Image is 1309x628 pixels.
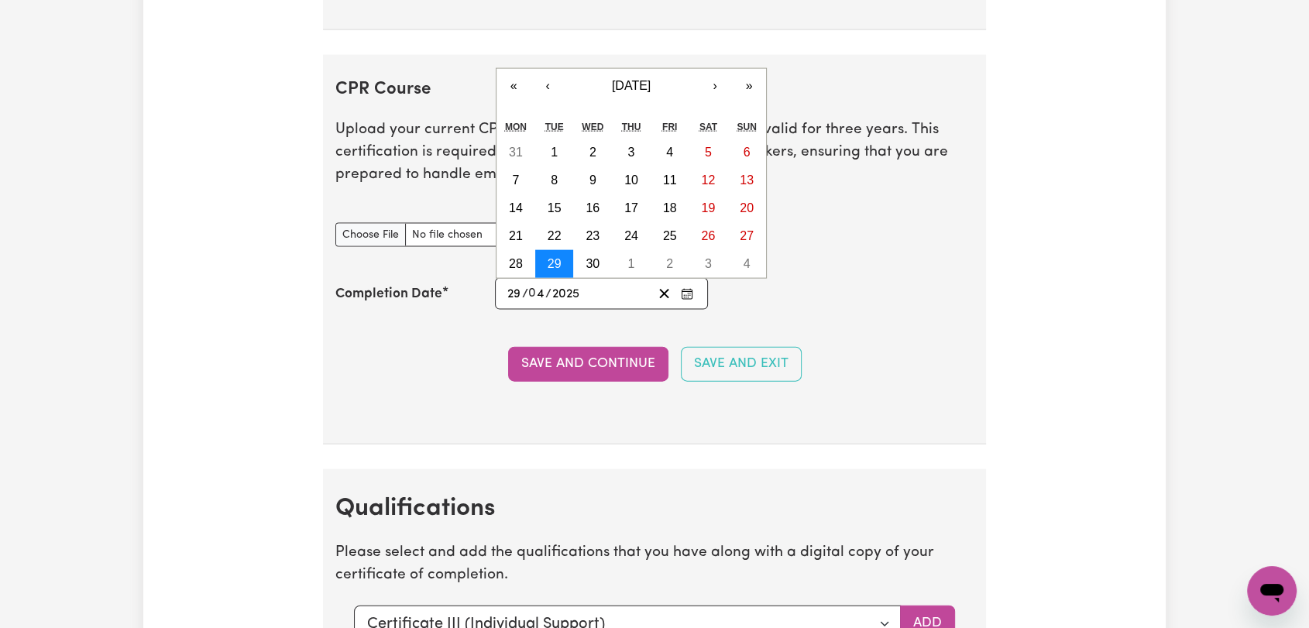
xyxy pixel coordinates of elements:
h2: Qualifications [335,494,974,523]
button: April 9, 2025 [573,166,612,194]
abbr: April 8, 2025 [551,173,558,187]
button: April 15, 2025 [535,194,574,222]
button: May 3, 2025 [689,250,728,278]
abbr: Monday [505,122,527,132]
button: April 7, 2025 [496,166,535,194]
abbr: April 1, 2025 [551,146,558,159]
button: [DATE] [565,69,698,103]
span: 0 [528,288,536,300]
abbr: April 17, 2025 [624,201,638,214]
abbr: April 28, 2025 [509,257,523,270]
abbr: April 10, 2025 [624,173,638,187]
label: Completion Date [335,284,442,304]
button: Enter the Completion Date of your CPR Course [676,283,698,304]
abbr: April 23, 2025 [586,229,600,242]
button: April 12, 2025 [689,166,728,194]
p: Upload your current CPR Course Certificate, which is typically valid for three years. This certif... [335,119,974,186]
span: / [545,287,551,301]
abbr: April 11, 2025 [663,173,677,187]
abbr: April 27, 2025 [740,229,754,242]
abbr: April 7, 2025 [512,173,519,187]
abbr: Wednesday [582,122,603,132]
button: May 1, 2025 [612,250,651,278]
iframe: Button to launch messaging window [1247,566,1297,616]
button: May 2, 2025 [651,250,689,278]
abbr: April 24, 2025 [624,229,638,242]
abbr: April 5, 2025 [705,146,712,159]
abbr: April 21, 2025 [509,229,523,242]
abbr: April 30, 2025 [586,257,600,270]
button: April 1, 2025 [535,139,574,166]
button: May 4, 2025 [727,250,766,278]
button: April 17, 2025 [612,194,651,222]
button: › [698,69,732,103]
abbr: April 29, 2025 [548,257,562,270]
button: April 8, 2025 [535,166,574,194]
button: April 24, 2025 [612,222,651,250]
abbr: April 2, 2025 [589,146,596,159]
button: Clear date [652,283,676,304]
button: April 26, 2025 [689,222,728,250]
abbr: April 26, 2025 [701,229,715,242]
span: [DATE] [612,79,651,92]
abbr: April 14, 2025 [509,201,523,214]
button: April 25, 2025 [651,222,689,250]
abbr: Saturday [699,122,717,132]
abbr: April 9, 2025 [589,173,596,187]
abbr: May 3, 2025 [705,257,712,270]
input: -- [507,283,522,304]
button: April 6, 2025 [727,139,766,166]
abbr: April 18, 2025 [663,201,677,214]
button: April 5, 2025 [689,139,728,166]
button: » [732,69,766,103]
abbr: Tuesday [545,122,564,132]
button: April 29, 2025 [535,250,574,278]
abbr: May 4, 2025 [744,257,751,270]
button: April 16, 2025 [573,194,612,222]
span: / [522,287,528,301]
abbr: April 13, 2025 [740,173,754,187]
input: -- [529,283,545,304]
button: « [496,69,531,103]
h2: CPR Course [335,80,974,101]
button: April 21, 2025 [496,222,535,250]
abbr: Thursday [622,122,641,132]
abbr: April 4, 2025 [666,146,673,159]
button: April 20, 2025 [727,194,766,222]
abbr: March 31, 2025 [509,146,523,159]
button: April 13, 2025 [727,166,766,194]
abbr: April 25, 2025 [663,229,677,242]
abbr: April 20, 2025 [740,201,754,214]
button: April 27, 2025 [727,222,766,250]
abbr: April 19, 2025 [701,201,715,214]
button: April 18, 2025 [651,194,689,222]
button: April 30, 2025 [573,250,612,278]
abbr: April 12, 2025 [701,173,715,187]
abbr: April 22, 2025 [548,229,562,242]
abbr: April 6, 2025 [744,146,751,159]
button: April 28, 2025 [496,250,535,278]
button: Save and Continue [508,347,668,381]
button: April 2, 2025 [573,139,612,166]
input: ---- [551,283,581,304]
button: April 14, 2025 [496,194,535,222]
button: April 4, 2025 [651,139,689,166]
button: April 22, 2025 [535,222,574,250]
button: March 31, 2025 [496,139,535,166]
button: April 19, 2025 [689,194,728,222]
button: ‹ [531,69,565,103]
abbr: April 3, 2025 [628,146,635,159]
button: Save and Exit [681,347,802,381]
button: April 10, 2025 [612,166,651,194]
button: April 23, 2025 [573,222,612,250]
abbr: April 16, 2025 [586,201,600,214]
button: April 11, 2025 [651,166,689,194]
abbr: May 2, 2025 [666,257,673,270]
abbr: April 15, 2025 [548,201,562,214]
abbr: Sunday [737,122,756,132]
abbr: Friday [662,122,677,132]
p: Please select and add the qualifications that you have along with a digital copy of your certific... [335,542,974,587]
button: April 3, 2025 [612,139,651,166]
abbr: May 1, 2025 [628,257,635,270]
